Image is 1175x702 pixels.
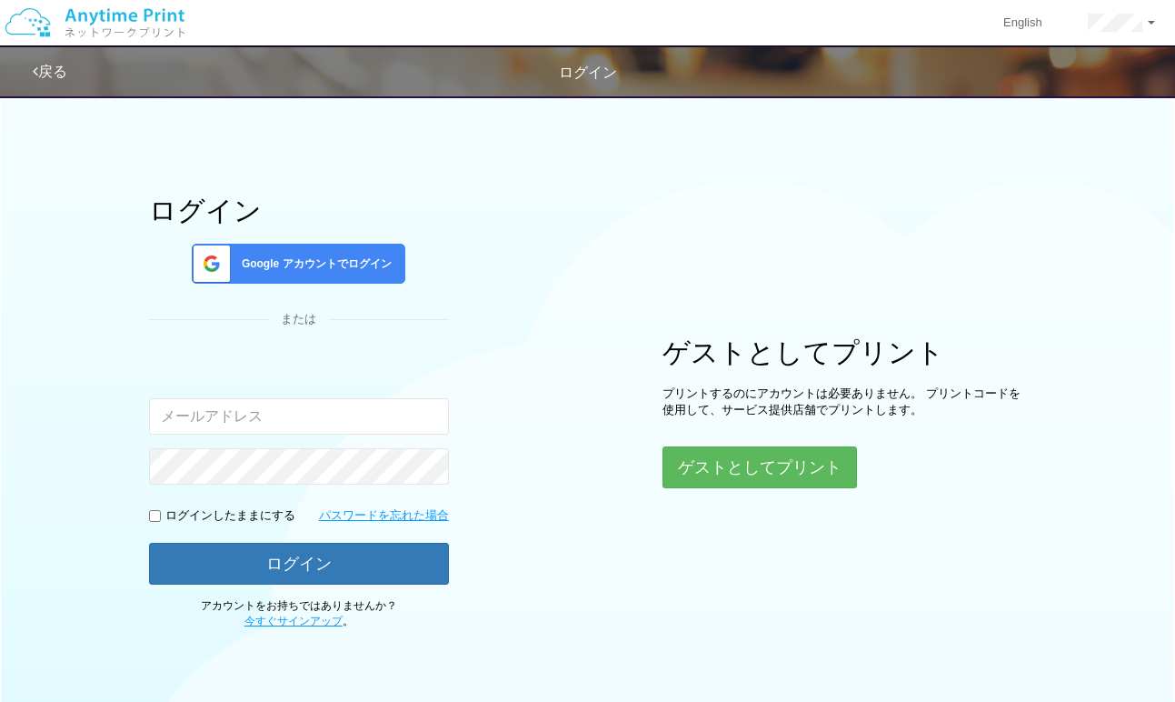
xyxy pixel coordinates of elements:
span: 。 [244,615,353,627]
a: 戻る [33,64,67,79]
h1: ゲストとしてプリント [662,337,1026,367]
div: または [149,311,449,328]
input: メールアドレス [149,398,449,435]
button: ゲストとしてプリント [662,446,857,488]
a: パスワードを忘れた場合 [319,507,449,525]
a: 今すぐサインアップ [244,615,343,627]
span: ログイン [559,65,617,80]
p: プリントするのにアカウントは必要ありません。 プリントコードを使用して、サービス提供店舗でプリントします。 [662,386,1026,419]
span: Google アカウントでログイン [234,256,392,272]
p: アカウントをお持ちではありませんか？ [149,598,449,629]
h1: ログイン [149,196,449,226]
button: ログイン [149,543,449,585]
p: ログインしたままにする [165,507,295,525]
